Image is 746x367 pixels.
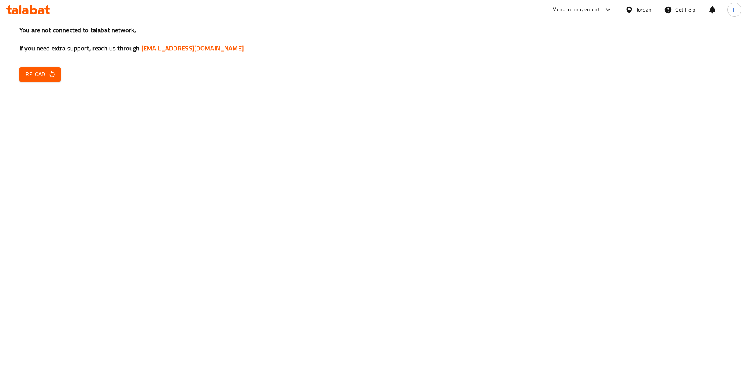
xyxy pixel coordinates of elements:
a: [EMAIL_ADDRESS][DOMAIN_NAME] [141,42,244,54]
div: Jordan [636,5,652,14]
div: Menu-management [552,5,600,14]
span: Reload [26,70,54,79]
span: F [733,5,736,14]
h3: You are not connected to talabat network, If you need extra support, reach us through [19,26,727,53]
button: Reload [19,67,61,82]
